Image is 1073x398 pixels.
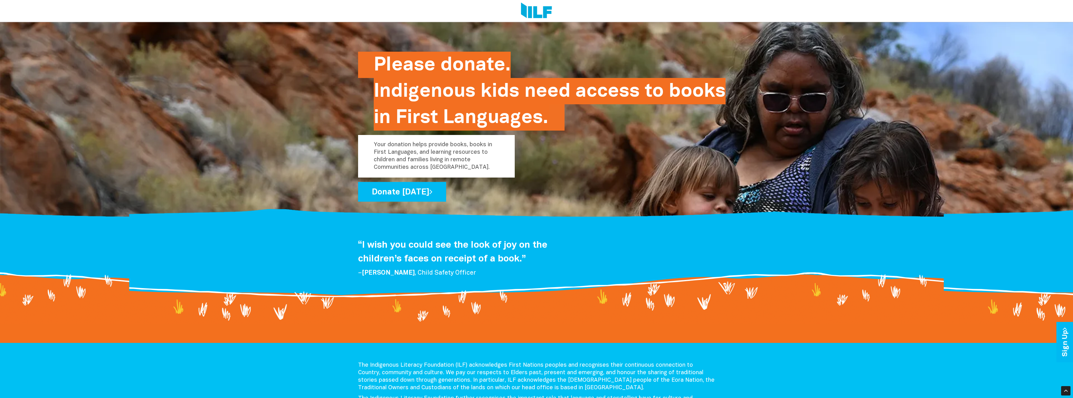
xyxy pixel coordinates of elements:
[521,3,552,19] img: Logo
[374,52,726,131] h2: Please donate. Indigenous kids need access to books in First Languages.
[362,270,415,276] span: [PERSON_NAME]
[1061,386,1070,395] div: Scroll Back to Top
[358,135,515,178] p: Your donation helps provide books, books in First Languages, and learning resources to children a...
[358,362,715,392] p: The Indigenous Literacy Foundation (ILF) acknowledges First Nations peoples and recognises their ...
[358,238,593,266] h4: “I wish you could see the look of joy on the children’s faces on receipt of a book.”
[358,269,593,277] p: – , Child Safety Officer
[358,182,446,202] a: Donate [DATE]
